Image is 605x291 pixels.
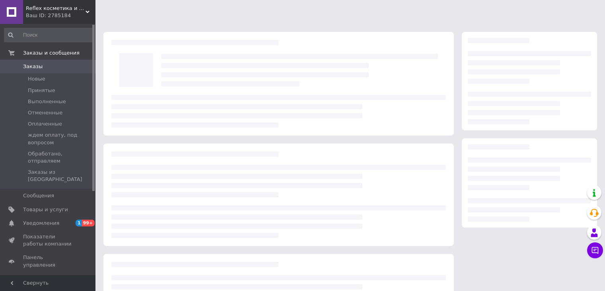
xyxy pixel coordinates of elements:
[28,87,55,94] span: Принятые
[23,220,59,227] span: Уведомления
[26,12,95,19] div: Ваш ID: 2785184
[23,254,74,268] span: Панель управления
[28,120,62,128] span: Оплаченные
[28,169,93,183] span: Заказы из [GEOGRAPHIC_DATA]
[23,192,54,199] span: Сообщения
[76,220,82,226] span: 1
[4,28,94,42] input: Поиск
[82,220,95,226] span: 99+
[23,49,80,57] span: Заказы и сообщения
[23,206,68,213] span: Товары и услуги
[587,242,603,258] button: Чат с покупателем
[28,109,62,116] span: Отмененные
[28,132,93,146] span: ждем оплату, под вопросом
[23,63,43,70] span: Заказы
[26,5,86,12] span: Reflex косметика и парфюмерия
[28,98,66,105] span: Выполненные
[28,150,93,165] span: Обработано, отправляем
[23,233,74,248] span: Показатели работы компании
[28,75,45,83] span: Новые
